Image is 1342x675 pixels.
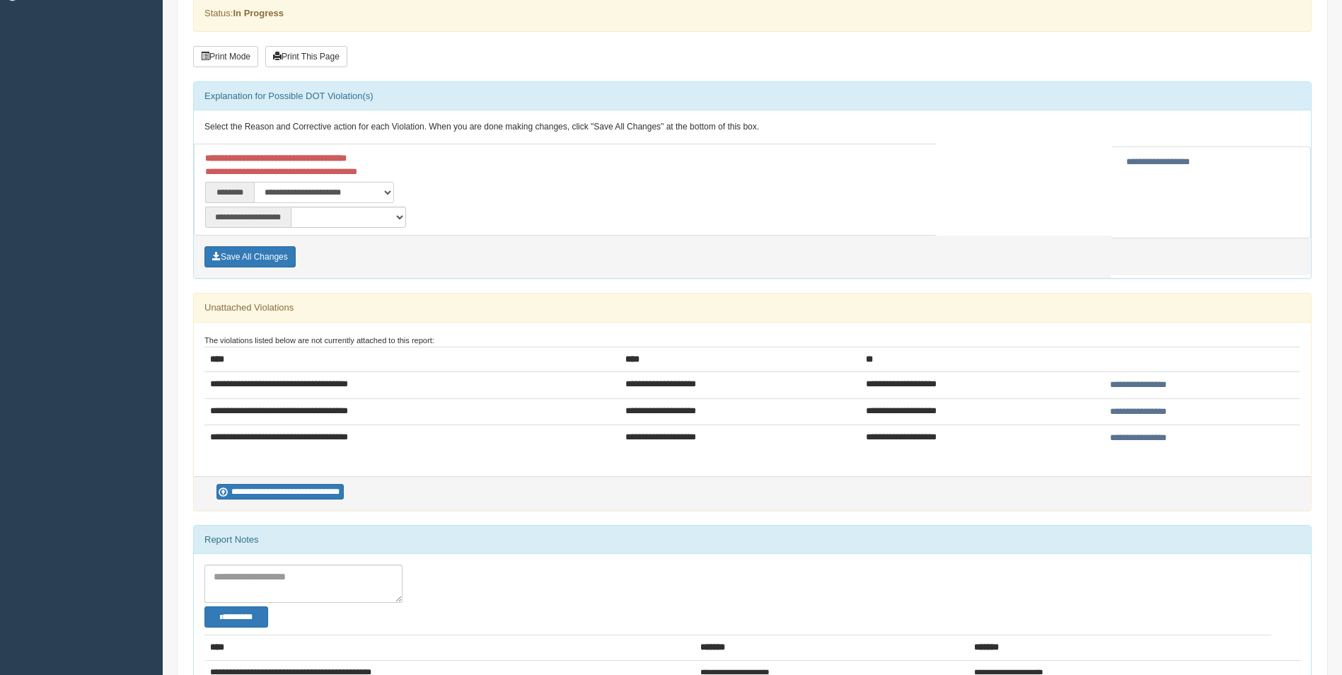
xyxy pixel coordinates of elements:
[204,336,434,345] small: The violations listed below are not currently attached to this report:
[265,46,347,67] button: Print This Page
[193,46,258,67] button: Print Mode
[204,606,268,628] button: Change Filter Options
[233,8,284,18] strong: In Progress
[194,110,1311,144] div: Select the Reason and Corrective action for each Violation. When you are done making changes, cli...
[204,246,296,267] button: Save
[194,82,1311,110] div: Explanation for Possible DOT Violation(s)
[194,294,1311,322] div: Unattached Violations
[194,526,1311,554] div: Report Notes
